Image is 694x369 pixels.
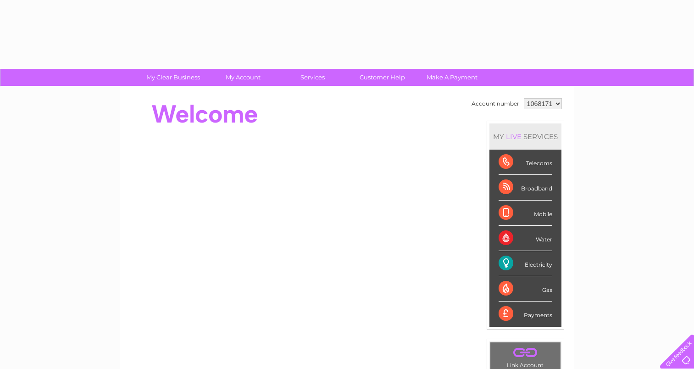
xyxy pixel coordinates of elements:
td: Account number [469,96,522,112]
a: My Clear Business [135,69,211,86]
div: Gas [499,276,552,302]
a: Make A Payment [414,69,490,86]
div: Payments [499,302,552,326]
div: Telecoms [499,150,552,175]
a: My Account [205,69,281,86]
div: Mobile [499,201,552,226]
a: Customer Help [344,69,420,86]
div: Broadband [499,175,552,200]
div: MY SERVICES [489,123,561,150]
div: Water [499,226,552,251]
div: Electricity [499,251,552,276]
a: . [493,345,558,361]
div: LIVE [504,132,523,141]
a: Services [275,69,350,86]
